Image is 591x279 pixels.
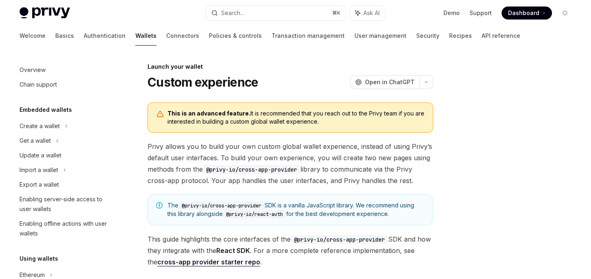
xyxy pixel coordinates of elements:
div: Search... [221,8,244,18]
h5: Using wallets [20,254,58,264]
div: Export a wallet [20,180,59,190]
a: Support [469,9,492,17]
a: Wallets [135,26,156,46]
a: Demo [443,9,460,17]
a: Connectors [166,26,199,46]
a: cross-app provider starter repo [157,258,260,266]
div: Overview [20,65,46,75]
img: light logo [20,7,70,19]
code: @privy-io/cross-app-provider [291,235,388,244]
div: Create a wallet [20,121,60,131]
code: @privy-io/cross-app-provider [178,202,265,210]
div: Launch your wallet [148,63,433,71]
code: @privy-io/cross-app-provider [203,165,300,174]
span: ⌘ K [332,10,341,16]
svg: Warning [156,110,164,118]
div: Chain support [20,80,57,89]
a: Chain support [13,77,117,92]
a: Basics [55,26,74,46]
span: This guide highlights the core interfaces of the SDK and how they integrate with the . For a more... [148,233,433,268]
a: Policies & controls [209,26,262,46]
a: Dashboard [502,7,552,20]
button: Toggle dark mode [558,7,571,20]
a: Export a wallet [13,177,117,192]
a: Transaction management [272,26,345,46]
a: Security [416,26,439,46]
div: Get a wallet [20,136,51,146]
h1: Custom experience [148,75,258,89]
button: Ask AI [350,6,385,20]
a: Recipes [449,26,472,46]
span: It is recommended that you reach out to the Privy team if you are interested in building a custom... [167,109,425,126]
button: Search...⌘K [206,6,345,20]
span: Privy allows you to build your own custom global wallet experience, instead of using Privy’s defa... [148,141,433,186]
a: API reference [482,26,520,46]
a: User management [354,26,406,46]
a: Enabling offline actions with user wallets [13,216,117,241]
a: Authentication [84,26,126,46]
a: Welcome [20,26,46,46]
div: Enabling offline actions with user wallets [20,219,112,238]
h5: Embedded wallets [20,105,72,115]
svg: Note [156,202,163,209]
span: Dashboard [508,9,539,17]
div: Import a wallet [20,165,58,175]
strong: React SDK [216,246,250,255]
a: Enabling server-side access to user wallets [13,192,117,216]
button: Open in ChatGPT [350,75,419,89]
span: The SDK is a vanilla JavaScript library. We recommend using this library alongside for the best d... [167,201,425,218]
a: Overview [13,63,117,77]
a: Update a wallet [13,148,117,163]
b: This is an advanced feature. [167,110,250,117]
span: Ask AI [363,9,380,17]
code: @privy-io/react-auth [223,210,286,218]
div: Update a wallet [20,150,61,160]
span: Open in ChatGPT [365,78,415,86]
div: Enabling server-side access to user wallets [20,194,112,214]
